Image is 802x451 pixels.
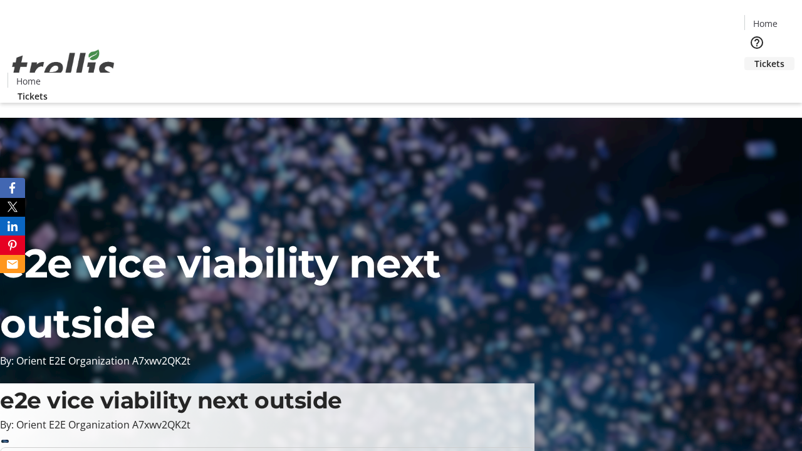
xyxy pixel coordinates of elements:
[8,36,119,98] img: Orient E2E Organization A7xwv2QK2t's Logo
[753,17,778,30] span: Home
[8,90,58,103] a: Tickets
[18,90,48,103] span: Tickets
[754,57,784,70] span: Tickets
[16,75,41,88] span: Home
[8,75,48,88] a: Home
[744,70,769,95] button: Cart
[744,57,794,70] a: Tickets
[745,17,785,30] a: Home
[744,30,769,55] button: Help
